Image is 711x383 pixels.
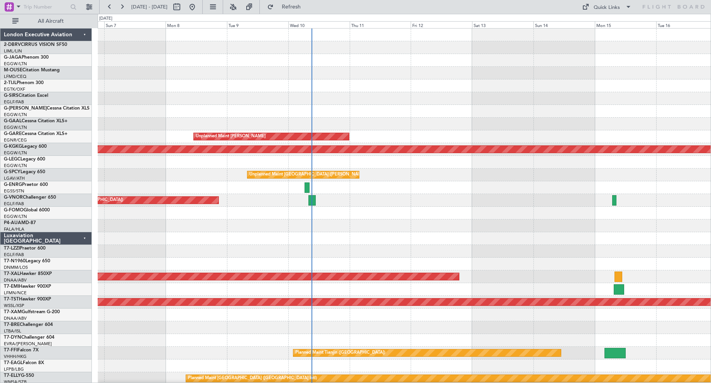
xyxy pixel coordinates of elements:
[4,252,24,258] a: EGLF/FAB
[4,195,56,200] a: G-VNORChallenger 650
[4,208,50,213] a: G-FOMOGlobal 6000
[4,144,22,149] span: G-KGKG
[227,21,288,28] div: Tue 9
[595,21,656,28] div: Mon 15
[20,19,81,24] span: All Aircraft
[4,284,51,289] a: T7-EMIHawker 900XP
[4,366,24,372] a: LFPB/LBG
[4,259,25,263] span: T7-N1960
[578,1,635,13] button: Quick Links
[4,322,53,327] a: T7-BREChallenger 604
[4,112,27,118] a: EGGW/LTN
[4,81,44,85] a: 2-TIJLPhenom 300
[4,42,67,47] a: 2-DBRVCIRRUS VISION SF50
[594,4,620,12] div: Quick Links
[4,361,23,365] span: T7-EAGL
[275,4,308,10] span: Refresh
[4,373,34,378] a: T7-ELLYG-550
[4,150,27,156] a: EGGW/LTN
[4,297,19,302] span: T7-TST
[4,157,45,162] a: G-LEGCLegacy 600
[4,316,27,321] a: DNAA/ABV
[104,21,166,28] div: Sun 7
[4,188,24,194] a: EGSS/STN
[4,284,19,289] span: T7-EMI
[4,182,48,187] a: G-ENRGPraetor 600
[4,348,17,353] span: T7-FFI
[533,21,595,28] div: Sun 14
[4,341,52,347] a: EVRA/[PERSON_NAME]
[99,15,112,22] div: [DATE]
[4,48,22,54] a: LIML/LIN
[350,21,411,28] div: Thu 11
[4,42,21,47] span: 2-DBRV
[131,3,168,10] span: [DATE] - [DATE]
[4,68,22,73] span: M-OUSE
[4,170,45,174] a: G-SPCYLegacy 650
[264,1,310,13] button: Refresh
[4,221,36,225] a: P4-AUAMD-87
[4,175,25,181] a: LGAV/ATH
[4,163,27,169] a: EGGW/LTN
[4,335,21,340] span: T7-DYN
[4,361,44,365] a: T7-EAGLFalcon 8X
[4,68,60,73] a: M-OUSECitation Mustang
[4,297,51,302] a: T7-TSTHawker 900XP
[4,221,21,225] span: P4-AUA
[4,106,90,111] a: G-[PERSON_NAME]Cessna Citation XLS
[4,119,22,123] span: G-GAAL
[4,119,68,123] a: G-GAALCessna Citation XLS+
[4,81,17,85] span: 2-TIJL
[4,272,52,276] a: T7-XALHawker 850XP
[4,182,22,187] span: G-ENRG
[4,125,27,130] a: EGGW/LTN
[4,55,22,60] span: G-JAGA
[4,132,22,136] span: G-GARE
[4,310,22,314] span: T7-XAM
[4,303,24,309] a: WSSL/XSP
[4,328,21,334] a: LTBA/ISL
[249,169,374,181] div: Unplanned Maint [GEOGRAPHIC_DATA] ([PERSON_NAME] Intl)
[4,61,27,67] a: EGGW/LTN
[4,322,20,327] span: T7-BRE
[4,354,27,359] a: VHHH/HKG
[4,137,27,143] a: EGNR/CEG
[472,21,533,28] div: Sat 13
[4,246,46,251] a: T7-LZZIPraetor 600
[288,21,350,28] div: Wed 10
[4,157,20,162] span: G-LEGC
[4,259,50,263] a: T7-N1960Legacy 650
[4,195,23,200] span: G-VNOR
[4,55,49,60] a: G-JAGAPhenom 300
[4,290,27,296] a: LFMN/NCE
[196,131,266,142] div: Unplanned Maint [PERSON_NAME]
[4,246,20,251] span: T7-LZZI
[4,310,60,314] a: T7-XAMGulfstream G-200
[411,21,472,28] div: Fri 12
[4,201,24,207] a: EGLF/FAB
[4,93,19,98] span: G-SIRS
[4,86,25,92] a: EGTK/OXF
[4,214,27,219] a: EGGW/LTN
[4,272,20,276] span: T7-XAL
[4,106,47,111] span: G-[PERSON_NAME]
[4,208,24,213] span: G-FOMO
[4,265,28,270] a: DNMM/LOS
[4,348,39,353] a: T7-FFIFalcon 7X
[4,93,48,98] a: G-SIRSCitation Excel
[4,132,68,136] a: G-GARECessna Citation XLS+
[295,347,385,359] div: Planned Maint Tianjin ([GEOGRAPHIC_DATA])
[166,21,227,28] div: Mon 8
[24,1,68,13] input: Trip Number
[4,170,20,174] span: G-SPCY
[4,99,24,105] a: EGLF/FAB
[4,335,54,340] a: T7-DYNChallenger 604
[4,74,26,79] a: LFMD/CEQ
[8,15,84,27] button: All Aircraft
[4,277,27,283] a: DNAA/ABV
[4,144,47,149] a: G-KGKGLegacy 600
[4,373,21,378] span: T7-ELLY
[4,226,24,232] a: FALA/HLA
